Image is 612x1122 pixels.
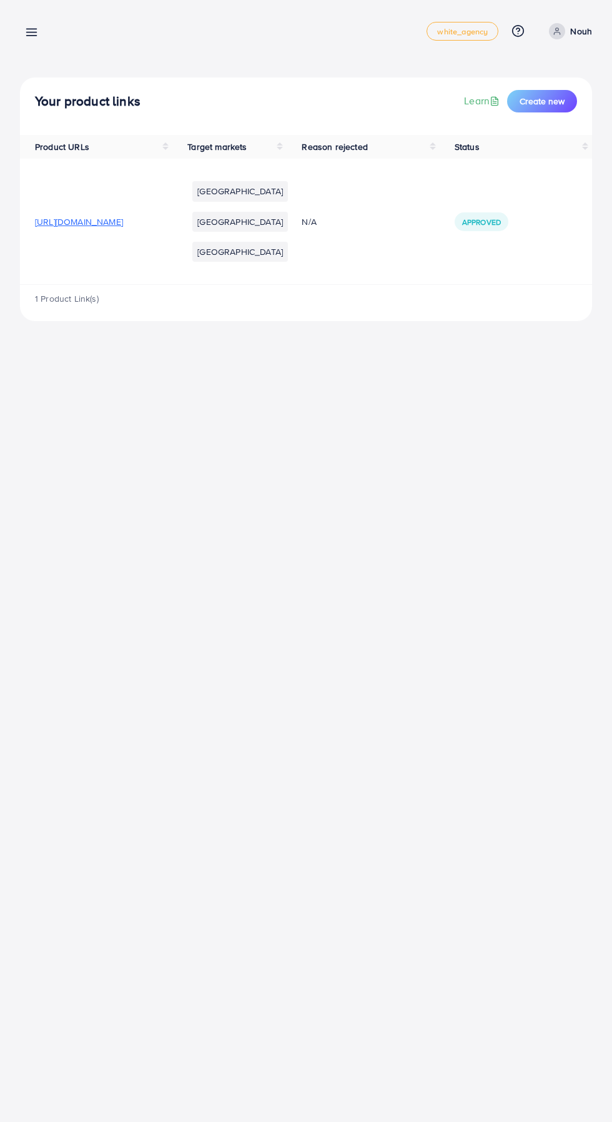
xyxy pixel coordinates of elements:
[427,22,498,41] a: white_agency
[462,217,501,227] span: Approved
[192,242,288,262] li: [GEOGRAPHIC_DATA]
[35,292,99,305] span: 1 Product Link(s)
[437,27,488,36] span: white_agency
[35,94,141,109] h4: Your product links
[507,90,577,112] button: Create new
[544,23,592,39] a: Nouh
[455,141,480,153] span: Status
[192,181,288,201] li: [GEOGRAPHIC_DATA]
[464,94,502,108] a: Learn
[35,216,123,228] span: [URL][DOMAIN_NAME]
[570,24,592,39] p: Nouh
[35,141,89,153] span: Product URLs
[302,216,316,228] span: N/A
[187,141,247,153] span: Target markets
[520,95,565,107] span: Create new
[192,212,288,232] li: [GEOGRAPHIC_DATA]
[302,141,367,153] span: Reason rejected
